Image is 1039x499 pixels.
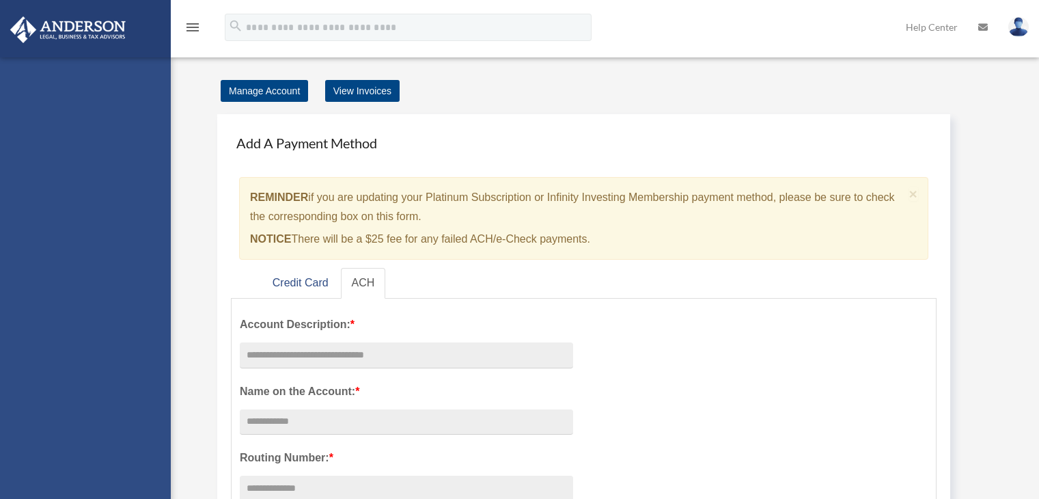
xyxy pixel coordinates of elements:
a: Credit Card [262,268,340,299]
span: × [909,186,918,202]
h4: Add A Payment Method [231,128,937,158]
label: Name on the Account: [240,382,573,401]
img: User Pic [1008,17,1029,37]
strong: NOTICE [250,233,291,245]
div: if you are updating your Platinum Subscription or Infinity Investing Membership payment method, p... [239,177,928,260]
p: There will be a $25 fee for any failed ACH/e-Check payments. [250,230,904,249]
button: Close [909,187,918,201]
img: Anderson Advisors Platinum Portal [6,16,130,43]
a: View Invoices [325,80,400,102]
label: Routing Number: [240,448,573,468]
i: search [228,18,243,33]
label: Account Description: [240,315,573,334]
i: menu [184,19,201,36]
strong: REMINDER [250,191,308,203]
a: Manage Account [221,80,308,102]
a: menu [184,24,201,36]
a: ACH [341,268,386,299]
